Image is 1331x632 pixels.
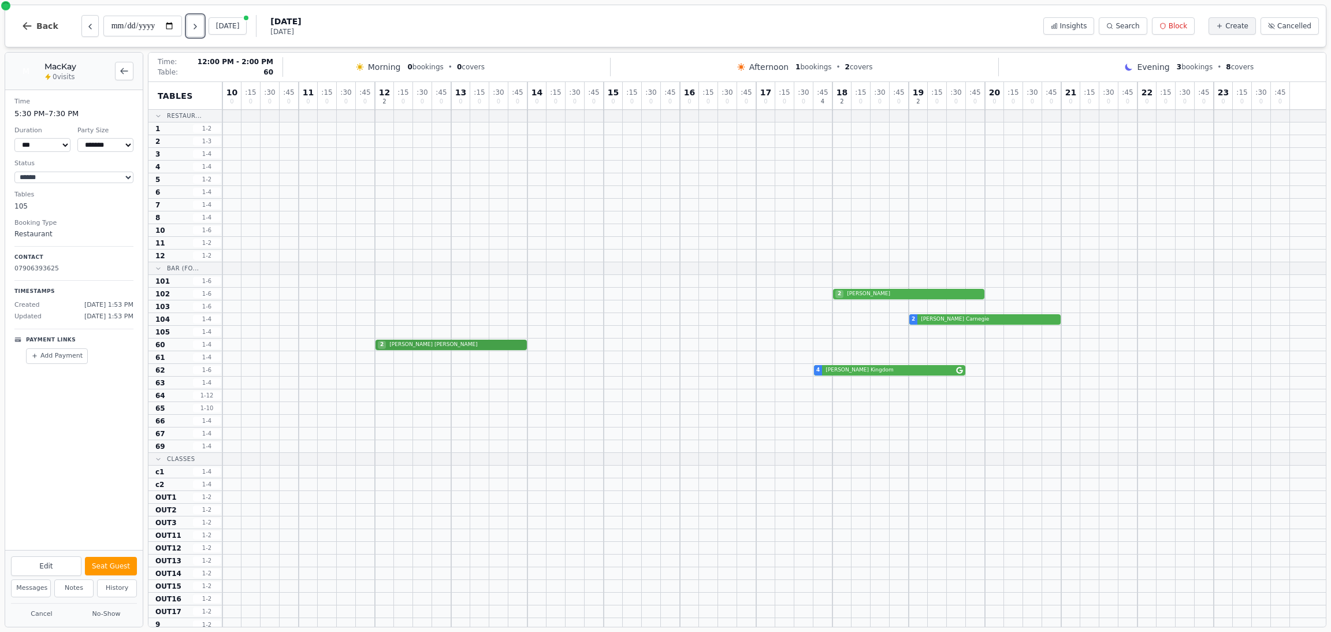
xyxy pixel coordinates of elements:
span: bookings [795,62,831,72]
span: 10 [226,88,237,96]
span: 0 [1031,99,1034,105]
span: 1 - 2 [193,239,221,247]
span: OUT14 [155,569,181,578]
span: 1 - 3 [193,137,221,146]
span: 1 - 2 [193,175,221,184]
span: 0 [457,63,462,71]
span: 0 [935,99,939,105]
span: 0 [764,99,767,105]
span: 0 [407,63,412,71]
span: 0 [745,99,748,105]
span: 105 [155,328,170,337]
span: 2 [912,315,915,324]
span: : 15 [1236,89,1247,96]
button: Seat Guest [85,557,137,575]
span: 1 - 4 [193,353,221,362]
span: 0 [592,99,596,105]
span: 22 [1142,88,1152,96]
div: M [14,60,38,83]
span: 1 - 4 [193,150,221,158]
span: [DATE] 1:53 PM [84,300,133,310]
span: 101 [155,277,170,286]
span: : 30 [1027,89,1038,96]
button: Search [1099,17,1147,35]
span: 1 [155,124,160,133]
button: Cancel [11,607,72,622]
span: 1 - 2 [193,607,221,616]
span: 4 [155,162,160,172]
span: [DATE] 1:53 PM [84,312,133,322]
span: 13 [455,88,466,96]
span: : 45 [817,89,828,96]
span: 4 [816,366,820,374]
span: 2 [155,137,160,146]
span: OUT2 [155,505,176,515]
span: Create [1225,21,1248,31]
span: [DATE] [270,16,301,27]
span: 0 [535,99,538,105]
span: 1 - 12 [193,391,221,400]
span: 62 [155,366,165,375]
span: 1 - 2 [193,620,221,629]
span: 0 [1012,99,1015,105]
span: 0 [1145,99,1148,105]
span: covers [1226,62,1254,72]
span: 1 - 6 [193,366,221,374]
span: 0 [516,99,519,105]
span: 0 [707,99,710,105]
span: 65 [155,404,165,413]
button: Notes [54,579,94,597]
span: 1 - 2 [193,518,221,527]
span: 1 [795,63,800,71]
span: 6 [155,188,160,197]
span: OUT3 [155,518,176,527]
span: : 15 [550,89,561,96]
span: Afternoon [749,61,789,73]
span: 104 [155,315,170,324]
span: 0 [973,99,977,105]
span: 102 [155,289,170,299]
h2: MacKay [44,61,108,72]
dt: Booking Type [14,218,133,228]
span: Search [1116,21,1139,31]
span: 1 - 10 [193,404,221,412]
span: : 45 [1122,89,1133,96]
span: 16 [684,88,695,96]
span: 1 - 2 [193,505,221,514]
span: 0 visits [53,72,75,81]
span: : 45 [969,89,980,96]
p: Timestamps [14,288,133,296]
span: covers [457,62,485,72]
span: : 30 [493,89,504,96]
span: Cancelled [1277,21,1311,31]
span: Restaur... [167,111,202,120]
span: 20 [989,88,1000,96]
span: 63 [155,378,165,388]
span: 0 [611,99,615,105]
span: • [1217,62,1221,72]
span: 60 [263,68,273,77]
span: : 30 [569,89,580,96]
span: Insights [1060,21,1087,31]
span: 1 - 2 [193,124,221,133]
span: : 30 [1255,89,1266,96]
span: 2 [378,341,386,349]
span: : 15 [626,89,637,96]
span: 0 [783,99,786,105]
span: 0 [649,99,653,105]
span: 60 [155,340,165,350]
span: 1 - 2 [193,531,221,540]
span: 0 [401,99,405,105]
span: 2 [835,290,843,298]
span: 0 [268,99,272,105]
span: 1 - 4 [193,480,221,489]
span: 0 [1107,99,1110,105]
dt: Party Size [77,126,133,136]
span: 5 [155,175,160,184]
span: 18 [836,88,847,96]
span: 12 [379,88,390,96]
button: Back to bookings list [115,62,133,80]
span: 0 [363,99,367,105]
span: 0 [1259,99,1263,105]
span: 19 [913,88,924,96]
